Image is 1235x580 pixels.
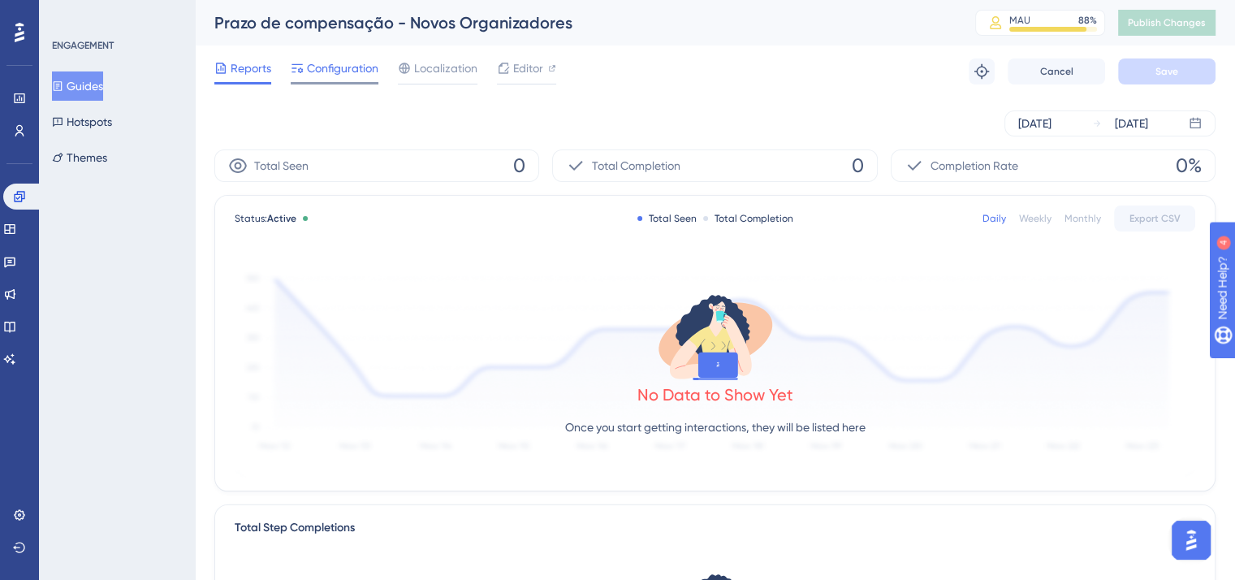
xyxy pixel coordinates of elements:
[1078,14,1097,27] div: 88 %
[1155,65,1178,78] span: Save
[1114,206,1195,232] button: Export CSV
[52,39,114,52] div: ENGAGEMENT
[52,143,107,172] button: Themes
[982,212,1006,225] div: Daily
[52,107,112,136] button: Hotspots
[1118,58,1216,84] button: Save
[235,212,296,225] span: Status:
[1019,212,1051,225] div: Weekly
[1064,212,1101,225] div: Monthly
[267,213,296,224] span: Active
[1008,58,1105,84] button: Cancel
[414,58,477,78] span: Localization
[254,156,309,175] span: Total Seen
[307,58,378,78] span: Configuration
[852,153,864,179] span: 0
[113,8,118,21] div: 4
[1009,14,1030,27] div: MAU
[214,11,935,34] div: Prazo de compensação - Novos Organizadores
[637,383,793,406] div: No Data to Show Yet
[38,4,101,24] span: Need Help?
[1018,114,1051,133] div: [DATE]
[703,212,793,225] div: Total Completion
[592,156,680,175] span: Total Completion
[1115,114,1148,133] div: [DATE]
[1167,516,1216,565] iframe: UserGuiding AI Assistant Launcher
[513,153,525,179] span: 0
[1118,10,1216,36] button: Publish Changes
[1128,16,1206,29] span: Publish Changes
[1129,212,1181,225] span: Export CSV
[235,518,355,538] div: Total Step Completions
[931,156,1018,175] span: Completion Rate
[231,58,271,78] span: Reports
[637,212,697,225] div: Total Seen
[1176,153,1202,179] span: 0%
[52,71,103,101] button: Guides
[565,418,866,437] p: Once you start getting interactions, they will be listed here
[513,58,543,78] span: Editor
[1040,65,1073,78] span: Cancel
